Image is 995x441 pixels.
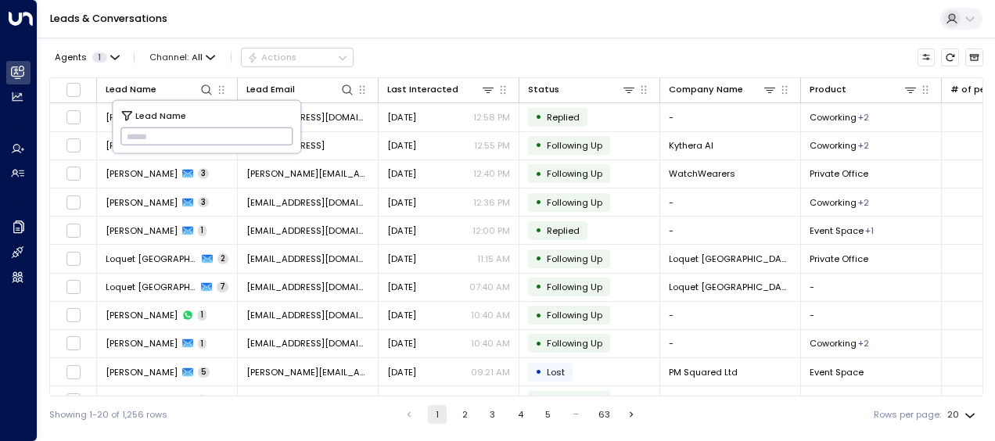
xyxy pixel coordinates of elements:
span: 1 [92,52,107,63]
td: - [660,330,801,357]
span: Brian White [106,337,178,350]
td: - [660,188,801,216]
span: Toggle select row [66,251,81,267]
div: Product [810,82,846,97]
span: laurence@watchwearers.com [246,167,369,180]
span: Yesterday [387,139,416,152]
td: - [660,217,801,244]
span: Following Up [547,394,602,407]
span: Yesterday [387,253,416,265]
div: • [535,192,542,213]
span: Toggle select row [66,138,81,153]
span: Loquet London [669,281,792,293]
span: Toggle select row [66,279,81,295]
span: PM Squared Ltd [669,394,738,407]
span: meriem@officefreedom.com [246,253,369,265]
p: 06:33 AM [469,394,510,407]
span: Lara Brown [106,139,178,152]
p: 12:58 PM [473,111,510,124]
span: Following Up [547,167,602,180]
button: Go to next page [623,405,641,424]
span: Lost [547,366,565,378]
div: Last Interacted [387,82,495,97]
div: Meeting Room [865,224,874,237]
div: Company Name [669,82,777,97]
span: Mark Peachey [106,196,178,209]
p: 10:40 AM [471,337,510,350]
span: WatchWearers [669,167,735,180]
p: 09:21 AM [471,366,510,378]
span: Toggle select row [66,335,81,351]
div: Company Name [669,82,743,97]
td: - [660,103,801,131]
span: PM Squared Ltd [669,366,738,378]
span: Event Space [810,366,864,378]
p: 12:00 PM [472,224,510,237]
span: Stephen Brooks [106,366,178,378]
div: 20 [947,405,979,425]
div: • [535,333,542,354]
span: Following Up [547,139,602,152]
span: Caroline [106,224,178,237]
div: Membership,Private Office [858,196,869,209]
button: Agents1 [49,48,124,66]
span: Stephen Brooks [106,394,178,407]
span: Toggle select row [66,195,81,210]
span: Replied [547,111,580,124]
div: • [535,163,542,185]
span: Refresh [941,48,959,66]
span: Aug 27, 2025 [387,281,416,293]
span: Agents [55,53,87,62]
span: Private Office [810,167,868,180]
span: office@ptgroundsolutions.co.uk [246,196,369,209]
span: brianwhite1977@yahoo.com [246,309,369,321]
div: • [535,276,542,297]
span: Toggle select row [66,307,81,323]
button: Go to page 3 [483,405,502,424]
p: 12:40 PM [473,167,510,180]
button: Actions [241,48,354,66]
td: - [801,274,942,301]
span: 2 [217,253,228,264]
div: Showing 1-20 of 1,256 rows [49,408,167,421]
button: Go to page 4 [511,405,530,424]
span: Sep 02, 2025 [387,394,416,407]
span: Coworking [810,196,857,209]
p: 07:40 AM [469,281,510,293]
span: Coworking [810,111,857,124]
td: - [660,302,801,329]
nav: pagination navigation [399,405,642,424]
span: Lead Name [135,108,186,122]
span: 1 [198,225,207,236]
div: Product [810,82,918,97]
span: Toggle select all [66,82,81,98]
div: Status [528,82,559,97]
span: Channel: [145,48,221,66]
span: meriem@officefreedom.com [246,281,369,293]
span: 1 [198,395,207,406]
div: Last Interacted [387,82,458,97]
span: Toggle select row [66,364,81,380]
span: 7 [217,281,228,292]
span: Toggle select row [66,166,81,181]
div: Lead Email [246,82,354,97]
span: Loquet London [106,253,197,265]
button: Go to page 63 [594,405,613,424]
span: brianwhite1977@yahoo.com [246,337,369,350]
span: Loquet London [669,253,792,265]
span: izabel.meo@gmail.com [246,111,369,124]
div: Status [528,82,636,97]
a: Leads & Conversations [50,12,167,25]
span: Replied [547,224,580,237]
div: Lead Name [106,82,156,97]
div: Lead Email [246,82,295,97]
span: Laurence Collins [106,167,178,180]
td: - [801,386,942,414]
td: - [801,302,942,329]
span: Kythera AI [669,139,713,152]
span: Yesterday [387,167,416,180]
p: 11:15 AM [477,253,510,265]
span: 5 [198,367,210,378]
span: 3 [198,168,209,179]
span: Coworking [810,139,857,152]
